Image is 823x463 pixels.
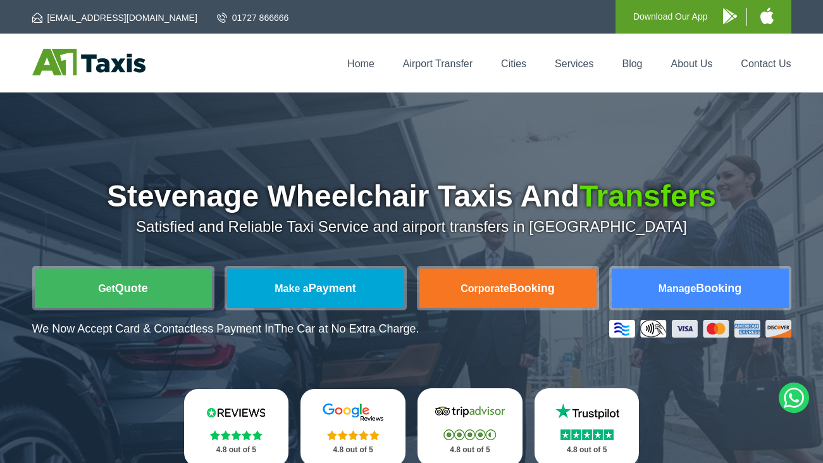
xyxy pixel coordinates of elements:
[612,269,789,308] a: ManageBooking
[760,8,774,24] img: A1 Taxis iPhone App
[32,49,145,75] img: A1 Taxis St Albans LTD
[403,58,473,69] a: Airport Transfer
[217,11,289,24] a: 01727 866666
[622,58,642,69] a: Blog
[741,58,791,69] a: Contact Us
[431,442,509,458] p: 4.8 out of 5
[432,402,508,421] img: Tripadvisor
[659,283,696,294] span: Manage
[198,442,275,458] p: 4.8 out of 5
[548,442,626,458] p: 4.8 out of 5
[35,269,212,308] a: GetQuote
[549,402,625,421] img: Trustpilot
[579,179,716,213] span: Transfers
[671,58,713,69] a: About Us
[315,403,391,422] img: Google
[633,9,708,25] p: Download Our App
[210,430,263,440] img: Stars
[32,181,791,212] h1: Stevenage Wheelchair Taxis And
[723,8,737,24] img: A1 Taxis Android App
[314,442,392,458] p: 4.8 out of 5
[327,430,380,440] img: Stars
[227,269,404,308] a: Make aPayment
[32,322,419,336] p: We Now Accept Card & Contactless Payment In
[32,218,791,236] p: Satisfied and Reliable Taxi Service and airport transfers in [GEOGRAPHIC_DATA]
[560,429,614,440] img: Stars
[32,11,197,24] a: [EMAIL_ADDRESS][DOMAIN_NAME]
[609,320,791,338] img: Credit And Debit Cards
[198,403,274,422] img: Reviews.io
[274,322,419,335] span: The Car at No Extra Charge.
[461,283,509,294] span: Corporate
[443,429,496,440] img: Stars
[555,58,593,69] a: Services
[347,58,374,69] a: Home
[501,58,526,69] a: Cities
[98,283,115,294] span: Get
[275,283,308,294] span: Make a
[419,269,597,308] a: CorporateBooking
